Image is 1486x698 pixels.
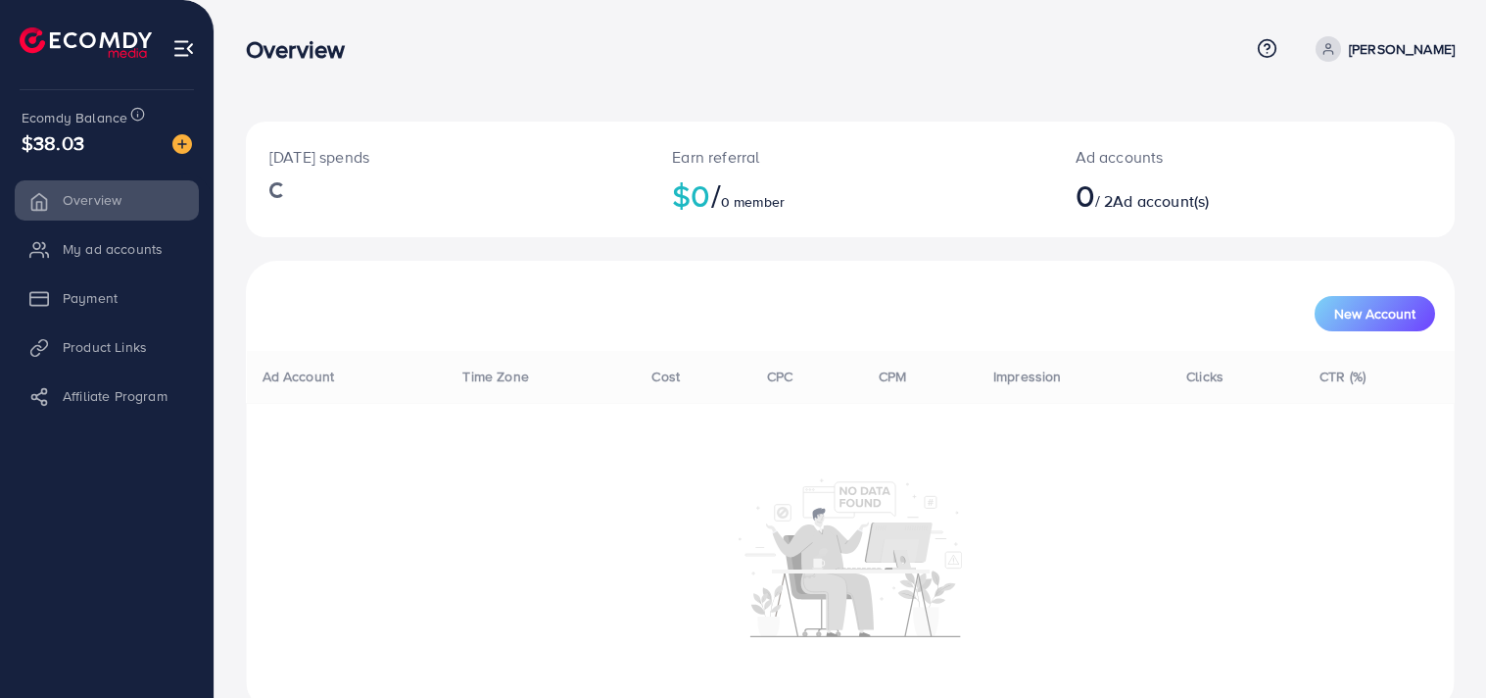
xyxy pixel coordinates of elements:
[1315,296,1435,331] button: New Account
[269,145,625,169] p: [DATE] spends
[711,173,721,218] span: /
[721,192,785,212] span: 0 member
[1334,307,1415,321] span: New Account
[1349,37,1455,61] p: [PERSON_NAME]
[1076,145,1331,169] p: Ad accounts
[22,108,127,127] span: Ecomdy Balance
[672,145,1028,169] p: Earn referral
[672,176,1028,214] h2: $0
[172,37,195,60] img: menu
[172,134,192,154] img: image
[1308,36,1455,62] a: [PERSON_NAME]
[246,35,360,64] h3: Overview
[1113,190,1209,212] span: Ad account(s)
[20,27,152,58] img: logo
[1076,176,1331,214] h2: / 2
[1076,173,1095,218] span: 0
[22,128,84,157] span: $38.03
